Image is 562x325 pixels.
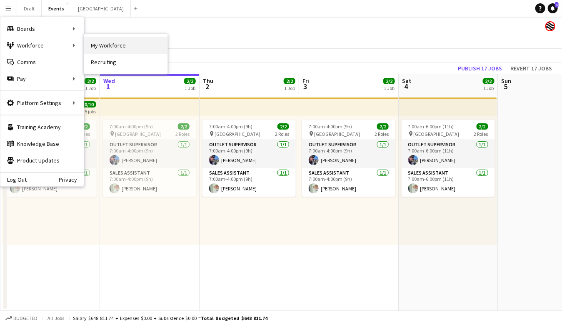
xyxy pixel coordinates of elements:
span: 2/2 [277,123,289,130]
app-card-role: Outlet Supervisor1/17:00am-4:00pm (9h)[PERSON_NAME] [103,140,196,168]
button: Revert 17 jobs [507,63,555,74]
app-card-role: Outlet Supervisor1/17:00am-4:00pm (9h)[PERSON_NAME] [302,140,395,168]
div: Workforce [0,37,84,54]
app-card-role: Sales Assistant1/17:00am-6:00pm (11h)[PERSON_NAME] [402,168,495,197]
span: [GEOGRAPHIC_DATA] [115,131,161,137]
app-card-role: Outlet Supervisor1/17:00am-4:00pm (9h)[PERSON_NAME] [202,140,296,168]
app-job-card: 7:00am-4:00pm (9h)2/2 [GEOGRAPHIC_DATA]2 RolesOutlet Supervisor1/17:00am-4:00pm (9h)[PERSON_NAME]... [302,120,395,197]
a: Knowledge Base [0,135,84,152]
button: Events [42,0,71,17]
span: Fri [302,77,309,85]
span: [GEOGRAPHIC_DATA] [215,131,260,137]
span: [GEOGRAPHIC_DATA] [314,131,360,137]
span: 2 [202,82,213,91]
span: 10/10 [80,101,96,107]
div: Platform Settings [0,95,84,111]
span: Total Budgeted $648 811.74 [201,315,267,321]
button: [GEOGRAPHIC_DATA] [71,0,131,17]
span: 1 [102,82,115,91]
span: All jobs [46,315,66,321]
app-job-card: 7:00am-4:00pm (9h)2/2 [GEOGRAPHIC_DATA]2 RolesOutlet Supervisor1/17:00am-4:00pm (9h)[PERSON_NAME]... [103,120,196,197]
span: 7:00am-4:00pm (9h) [110,123,153,130]
button: Publish 17 jobs [455,63,505,74]
span: 2/2 [85,78,96,84]
button: Budgeted [4,314,39,323]
app-job-card: 7:00am-6:00pm (11h)2/2 [GEOGRAPHIC_DATA]2 RolesOutlet Supervisor1/17:00am-6:00pm (11h)[PERSON_NAM... [402,120,495,197]
a: 1 [548,3,558,13]
span: 2/2 [377,123,389,130]
span: 2/2 [284,78,295,84]
span: 2/2 [78,123,90,130]
span: 1 [555,2,559,7]
span: 2/2 [477,123,488,130]
span: 4 [401,82,411,91]
span: 2/2 [184,78,196,84]
a: Log Out [0,176,27,183]
span: Budgeted [13,315,37,321]
span: 7:00am-4:00pm (9h) [209,123,252,130]
span: 2 Roles [175,131,190,137]
span: 2 Roles [275,131,289,137]
a: Privacy [59,176,84,183]
span: 5 [500,82,512,91]
app-card-role: Sales Assistant1/17:00am-4:00pm (9h)[PERSON_NAME] [302,168,395,197]
a: My Workforce [84,37,167,54]
a: Recruiting [84,54,167,70]
span: Sat [402,77,411,85]
span: 3 [301,82,309,91]
div: Boards [0,20,84,37]
div: 1 Job [284,85,295,91]
span: 7:00am-4:00pm (9h) [309,123,352,130]
div: Pay [0,70,84,87]
app-card-role: Sales Assistant1/17:00am-4:00pm (9h)[PERSON_NAME] [202,168,296,197]
span: Sun [502,77,512,85]
app-job-card: 7:00am-4:00pm (9h)2/2 [GEOGRAPHIC_DATA]2 RolesOutlet Supervisor1/17:00am-4:00pm (9h)[PERSON_NAME]... [202,120,296,197]
a: Product Updates [0,152,84,169]
div: 1 Job [483,85,494,91]
app-card-role: Sales Assistant1/17:00am-4:00pm (9h)[PERSON_NAME] [103,168,196,197]
div: 1 Job [85,85,96,91]
span: 2/2 [383,78,395,84]
span: Thu [203,77,213,85]
span: 2 Roles [474,131,488,137]
div: Salary $648 811.74 + Expenses $0.00 + Subsistence $0.00 = [73,315,267,321]
span: 2/2 [483,78,495,84]
a: Training Academy [0,119,84,135]
span: Wed [103,77,115,85]
button: Draft [17,0,42,17]
span: 2/2 [178,123,190,130]
app-card-role: Outlet Supervisor1/17:00am-6:00pm (11h)[PERSON_NAME] [402,140,495,168]
app-user-avatar: Event Merch [545,21,555,31]
span: 7:00am-6:00pm (11h) [408,123,454,130]
div: 5 jobs [85,107,96,115]
span: 2 Roles [375,131,389,137]
div: 1 Job [185,85,195,91]
a: Comms [0,54,84,70]
div: 1 Job [384,85,395,91]
span: [GEOGRAPHIC_DATA] [414,131,460,137]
